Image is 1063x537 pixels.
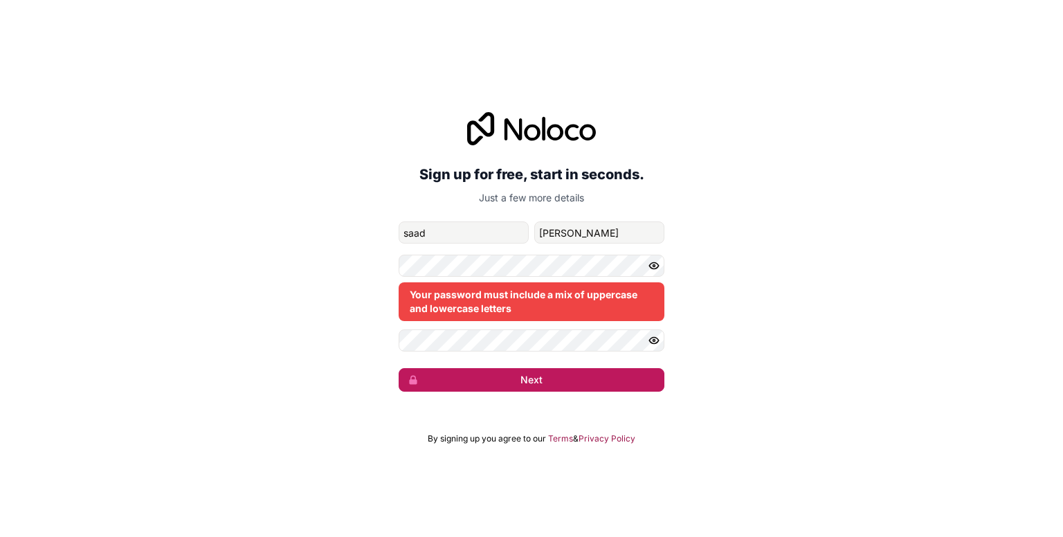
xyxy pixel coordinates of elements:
a: Terms [548,433,573,444]
input: given-name [399,221,529,244]
a: Privacy Policy [579,433,635,444]
span: By signing up you agree to our [428,433,546,444]
input: Password [399,255,664,277]
input: Confirm password [399,329,664,352]
button: Next [399,368,664,392]
span: & [573,433,579,444]
h2: Sign up for free, start in seconds. [399,162,664,187]
p: Just a few more details [399,191,664,205]
input: family-name [534,221,664,244]
div: Your password must include a mix of uppercase and lowercase letters [399,282,664,321]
